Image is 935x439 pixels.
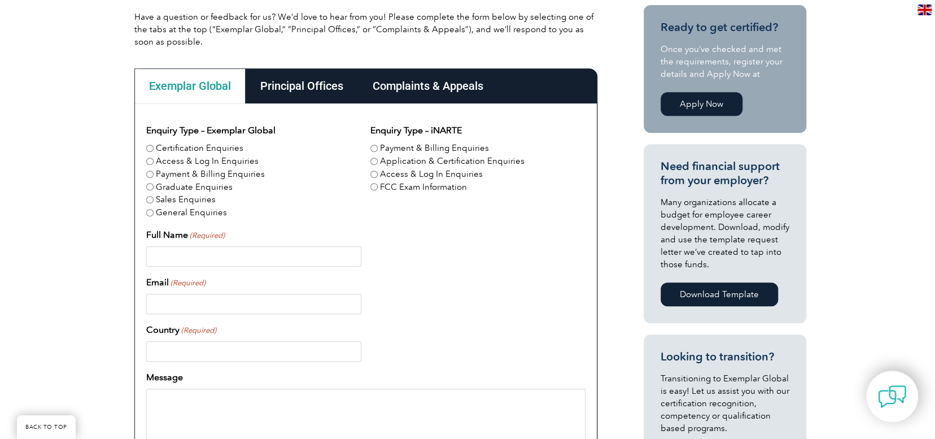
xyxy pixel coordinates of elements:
label: Message [146,371,183,384]
a: BACK TO TOP [17,415,76,439]
img: contact-chat.png [878,383,906,411]
span: (Required) [189,230,225,241]
label: Access & Log In Enquiries [380,168,483,181]
p: Once you’ve checked and met the requirements, register your details and Apply Now at [661,43,789,80]
label: FCC Exam Information [380,181,467,194]
a: Apply Now [661,92,742,116]
div: Complaints & Appeals [358,68,498,103]
span: (Required) [170,277,206,289]
a: Download Template [661,282,778,306]
label: Country [146,323,216,337]
p: Many organizations allocate a budget for employee career development. Download, modify and use th... [661,196,789,271]
label: Email [146,276,206,289]
div: Principal Offices [246,68,358,103]
div: Exemplar Global [134,68,246,103]
p: Transitioning to Exemplar Global is easy! Let us assist you with our certification recognition, c... [661,372,789,434]
label: Full Name [146,228,225,242]
img: en [917,5,932,15]
label: General Enquiries [156,206,227,219]
label: Sales Enquiries [156,193,216,206]
legend: Enquiry Type – Exemplar Global [146,124,276,137]
label: Access & Log In Enquiries [156,155,259,168]
legend: Enquiry Type – iNARTE [370,124,462,137]
label: Application & Certification Enquiries [380,155,525,168]
label: Certification Enquiries [156,142,243,155]
h3: Need financial support from your employer? [661,159,789,188]
label: Payment & Billing Enquiries [380,142,489,155]
label: Payment & Billing Enquiries [156,168,265,181]
h3: Looking to transition? [661,350,789,364]
label: Graduate Enquiries [156,181,233,194]
h3: Ready to get certified? [661,20,789,34]
p: Have a question or feedback for us? We’d love to hear from you! Please complete the form below by... [134,11,597,48]
span: (Required) [181,325,217,336]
